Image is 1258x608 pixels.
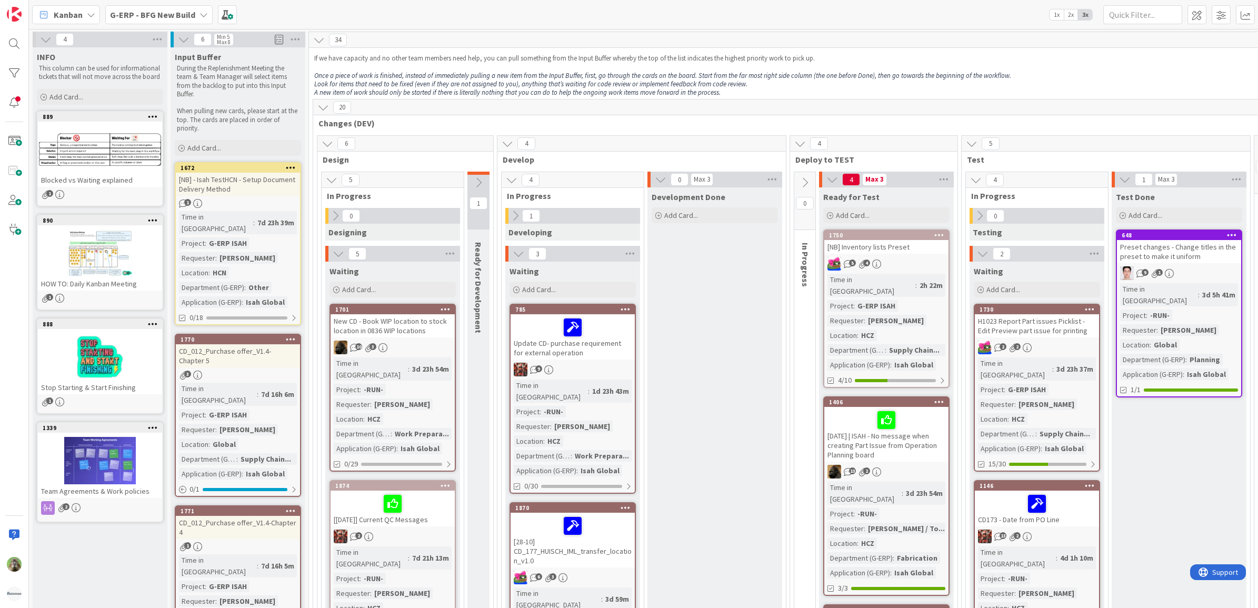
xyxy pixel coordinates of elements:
span: Waiting [974,266,1003,276]
span: 4 [517,137,535,150]
div: Preset changes - Change titles in the preset to make it uniform [1117,240,1241,263]
span: : [391,428,392,440]
span: Ready for Development [473,242,484,333]
span: 6 [194,33,212,46]
div: Requester [334,398,370,410]
div: Application (G-ERP) [827,359,890,371]
div: Max 8 [217,39,231,45]
span: : [1146,310,1147,321]
span: : [1041,443,1042,454]
div: [PERSON_NAME] [1016,398,1077,410]
span: In Progress [971,191,1095,201]
div: 1d 23h 43m [590,385,632,397]
span: : [588,385,590,397]
img: ND [334,341,347,354]
div: Time in [GEOGRAPHIC_DATA] [827,482,902,505]
span: Test Done [1116,192,1155,202]
em: Once a piece of work is finished, instead of immediately pulling a new item from the Input Buffer... [314,71,1011,80]
div: Department (G-ERP) [1120,354,1185,365]
div: 1730H1023 Report Part issues Picklist - Edit Preview part issue for printing [975,305,1099,337]
div: Time in [GEOGRAPHIC_DATA] [334,357,408,381]
div: Supply Chain... [1037,428,1093,440]
img: ND [827,465,841,479]
div: [PERSON_NAME] [552,421,613,432]
img: JK [827,257,841,271]
div: 890 [38,216,162,225]
span: : [1198,289,1200,301]
div: G-ERP ISAH [206,409,249,421]
div: Requester [978,398,1014,410]
img: ll [1120,266,1134,280]
div: 1146 [980,482,1099,490]
span: : [1007,413,1009,425]
div: Planning [1187,354,1223,365]
span: Add Card... [522,285,556,294]
span: 20 [333,101,351,114]
div: Project [179,409,205,421]
span: 0 [796,197,814,210]
div: JK [511,363,635,376]
span: 5 [982,137,1000,150]
div: [DATE] | ISAH - No message when creating Part Issue from Operation Planning board [824,407,949,462]
div: 1870 [511,503,635,513]
span: Ready for Test [823,192,880,202]
span: : [885,344,886,356]
div: 1870[28-10] CD_177_HUISCH_IML_transfer_location_v1.0 [511,503,635,567]
div: 1701 [335,306,455,313]
span: 4/10 [838,375,852,386]
div: Requester [514,421,550,432]
span: 34 [329,34,347,46]
div: 7d 16h 6m [258,388,297,400]
div: Other [246,282,272,293]
div: Project [514,406,540,417]
div: Location [514,435,543,447]
span: 2 [863,467,870,474]
span: 3 [528,247,546,260]
div: Location [978,413,1007,425]
span: INFO [37,52,55,62]
span: 9 [535,365,542,372]
div: 1874[[DATE]] Current QC Messages [331,481,455,526]
div: Project [334,384,360,395]
div: 1406[DATE] | ISAH - No message when creating Part Issue from Operation Planning board [824,397,949,462]
span: Waiting [330,266,359,276]
span: 13 [849,467,856,474]
span: : [1014,398,1016,410]
span: 1x [1050,9,1064,20]
div: 1701New CD - Book WIP location to stock location in 0836 WIP locations [331,305,455,337]
div: Stop Starting & Start Finishing [38,381,162,394]
div: 1339 [43,424,162,432]
div: 1874 [331,481,455,491]
span: 1 [1135,173,1153,186]
div: Requester [1120,324,1156,336]
span: 1 [522,210,540,222]
img: JK [334,530,347,543]
span: Developing [508,227,552,237]
span: 2 [1014,343,1021,350]
span: Add Card... [664,211,698,220]
div: Supply Chain... [238,453,294,465]
div: Application (G-ERP) [978,443,1041,454]
div: Location [179,438,208,450]
img: TT [7,557,22,572]
div: 889Blocked vs Waiting explained [38,112,162,187]
div: Isah Global [1184,368,1229,380]
span: : [205,237,206,249]
span: : [1156,324,1158,336]
span: Design [323,154,480,165]
span: Add Card... [342,285,376,294]
b: G-ERP - BFG New Build [110,9,195,20]
div: Blocked vs Waiting explained [38,173,162,187]
span: 4 [842,173,860,186]
div: 1146CD173 - Date from PO Line [975,481,1099,526]
div: 1730 [975,305,1099,314]
div: 648 [1117,231,1241,240]
div: 1770CD_012_Purchase offer_V1.4- Chapter 5 [176,335,300,367]
div: 7d 23h 39m [255,217,297,228]
div: Department (G-ERP) [978,428,1035,440]
span: 1 [46,397,53,404]
div: Application (G-ERP) [179,296,242,308]
span: : [576,465,578,476]
span: Kanban [54,8,83,21]
span: 0/18 [189,312,203,323]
